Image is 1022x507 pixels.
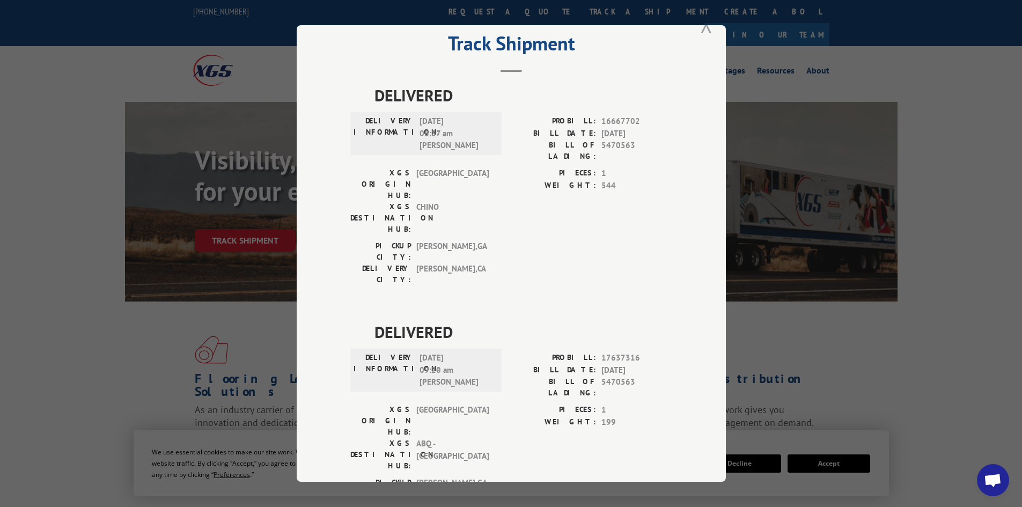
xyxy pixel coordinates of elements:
span: [DATE] 09:20 am [PERSON_NAME] [420,352,492,388]
label: BILL DATE: [511,364,596,377]
label: PICKUP CITY: [350,477,411,499]
label: PIECES: [511,404,596,416]
label: DELIVERY INFORMATION: [354,352,414,388]
span: 5470563 [601,376,672,399]
h2: Track Shipment [350,36,672,56]
label: XGS ORIGIN HUB: [350,404,411,438]
label: DELIVERY INFORMATION: [354,115,414,152]
label: BILL OF LADING: [511,139,596,162]
span: [PERSON_NAME] , GA [416,477,489,499]
span: 5470563 [601,139,672,162]
label: WEIGHT: [511,416,596,429]
span: [GEOGRAPHIC_DATA] [416,404,489,438]
span: [GEOGRAPHIC_DATA] [416,167,489,201]
span: CHINO [416,201,489,235]
span: [DATE] [601,364,672,377]
label: XGS DESTINATION HUB: [350,438,411,472]
span: 199 [601,416,672,429]
span: ABQ - [GEOGRAPHIC_DATA] [416,438,489,472]
label: PICKUP CITY: [350,240,411,263]
span: 544 [601,180,672,192]
label: XGS ORIGIN HUB: [350,167,411,201]
label: PIECES: [511,167,596,180]
span: [PERSON_NAME] , GA [416,240,489,263]
span: [PERSON_NAME] , CA [416,263,489,285]
span: [DATE] 08:37 am [PERSON_NAME] [420,115,492,152]
label: XGS DESTINATION HUB: [350,201,411,235]
label: PROBILL: [511,352,596,364]
label: BILL DATE: [511,128,596,140]
span: DELIVERED [374,83,672,107]
span: 16667702 [601,115,672,128]
label: BILL OF LADING: [511,376,596,399]
span: 17637316 [601,352,672,364]
span: 1 [601,167,672,180]
label: DELIVERY CITY: [350,263,411,285]
label: WEIGHT: [511,180,596,192]
label: PROBILL: [511,115,596,128]
span: [DATE] [601,128,672,140]
span: 1 [601,404,672,416]
div: Open chat [977,464,1009,496]
span: DELIVERED [374,320,672,344]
